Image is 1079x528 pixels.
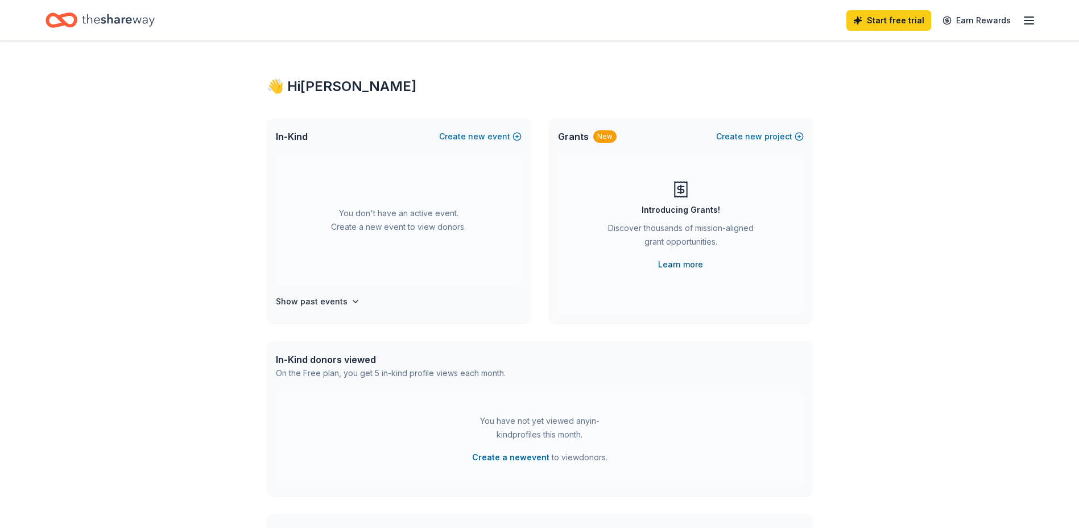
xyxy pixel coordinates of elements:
div: Discover thousands of mission-aligned grant opportunities. [603,221,758,253]
div: You have not yet viewed any in-kind profiles this month. [469,414,611,442]
button: Createnewevent [439,130,522,143]
h4: Show past events [276,295,348,308]
div: On the Free plan, you get 5 in-kind profile views each month. [276,366,506,380]
a: Start free trial [846,10,931,31]
span: Grants [558,130,589,143]
button: Create a newevent [472,451,549,464]
button: Show past events [276,295,360,308]
div: You don't have an active event. Create a new event to view donors. [276,155,522,286]
span: new [468,130,485,143]
span: In-Kind [276,130,308,143]
span: new [745,130,762,143]
span: to view donors . [472,451,607,464]
button: Createnewproject [716,130,804,143]
a: Earn Rewards [936,10,1018,31]
a: Home [46,7,155,34]
a: Learn more [658,258,703,271]
div: Introducing Grants! [642,203,720,217]
div: New [593,130,617,143]
div: In-Kind donors viewed [276,353,506,366]
div: 👋 Hi [PERSON_NAME] [267,77,813,96]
